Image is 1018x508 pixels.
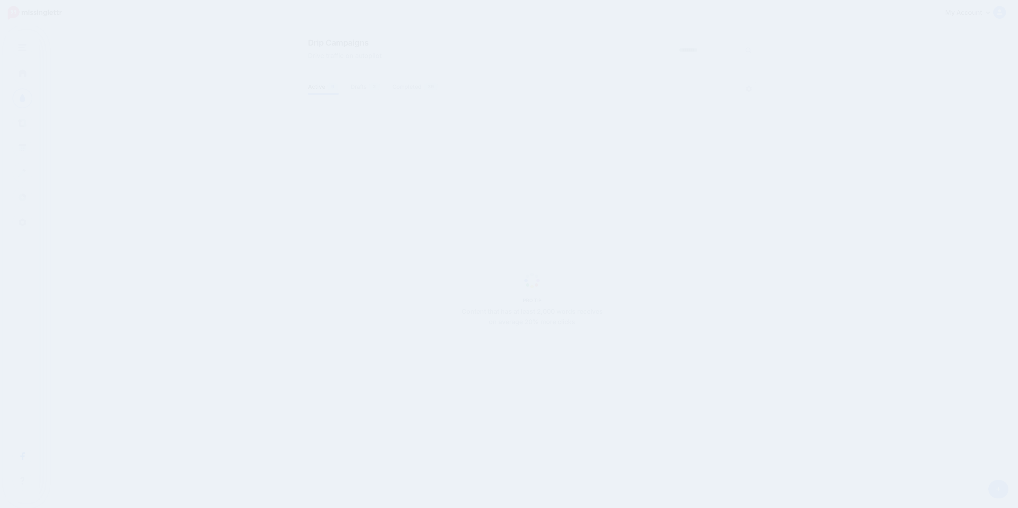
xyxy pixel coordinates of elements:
p: Content that has at least 2,000 words receives on average 20% more clicks [457,307,607,327]
a: Drafts2 [351,82,380,92]
img: menu.png [18,44,26,51]
span: 39 [424,83,438,90]
span: Drip Campaigns [308,39,382,47]
h5: PRO TIP [457,297,607,303]
a: Completed39 [392,82,438,92]
img: settings-grey.png [746,86,752,92]
span: 9 [327,83,338,90]
span: Drive traffic on autopilot [308,51,382,61]
img: search-grey-6.png [745,47,751,53]
span: 2 [369,83,380,90]
a: My Account [937,3,1006,23]
img: Missinglettr [8,6,62,20]
a: Active9 [308,82,339,92]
